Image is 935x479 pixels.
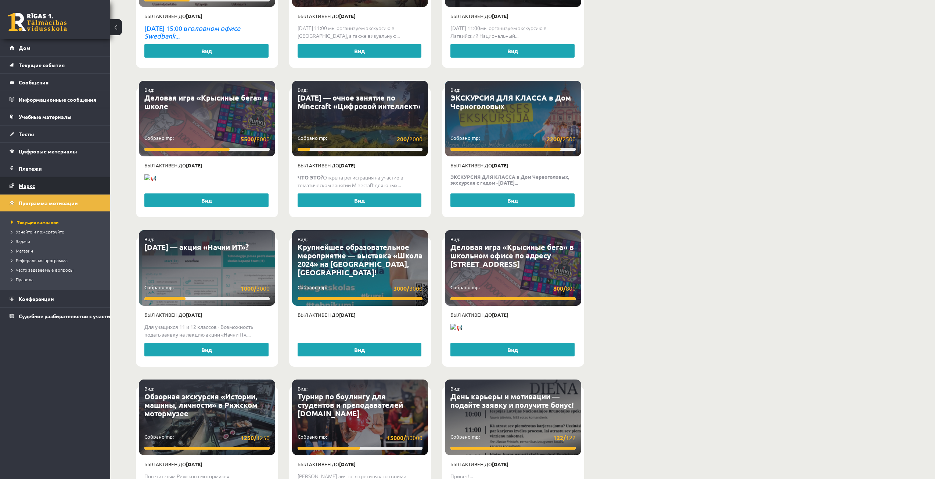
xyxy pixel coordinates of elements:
[450,44,575,58] a: Вид
[553,284,566,292] font: 800/
[186,13,202,19] font: [DATE]
[186,461,202,467] font: [DATE]
[339,461,356,467] font: [DATE]
[298,24,400,39] font: [DATE] 11:00 мы организуем экскурсию в [GEOGRAPHIC_DATA], а также визуальную...
[19,62,65,68] font: Текущие события
[354,197,364,204] font: Вид
[450,433,480,440] font: Собрано mp:
[144,236,154,242] a: Вид:
[144,461,186,467] font: Был активен до
[10,91,101,108] a: Информационные сообщения
[507,47,518,55] font: Вид
[8,13,67,31] a: Рижская 1-я средняя школа заочного обучения
[11,247,103,254] a: Магазин
[507,346,518,353] font: Вид
[10,290,101,307] a: Конференции
[16,248,33,254] font: Магазин
[450,236,460,242] a: Вид:
[298,343,422,356] a: Вид
[450,173,569,186] font: ЭКСКУРСИЯ ДЛЯ КЛАССА в Дом Черноголовых, экскурсия с гидом -
[144,87,154,93] a: Вид:
[450,24,547,39] font: мы организуем экскурсию в Латвийский Национальный...
[406,434,422,441] font: 30000
[450,392,573,410] font: День карьеры и мотивации — подайте заявку и получите бонус!
[397,135,409,143] font: 200/
[19,200,78,206] font: Программа мотивации
[144,44,269,58] a: Вид
[450,242,574,269] a: Деловая игра «Крысиные бега» в школьном офисе по адресу [STREET_ADDRESS]
[144,343,269,356] a: Вид
[298,87,308,93] a: Вид:
[19,165,42,172] font: Платежи
[11,238,103,244] a: Задачи
[144,392,258,418] a: Обзорная экскурсия «Истории, машины, личности» в Рижском мотормузее
[298,392,403,418] a: Турнир по боулингу для студентов и преподавателей [DOMAIN_NAME]
[498,179,518,186] font: [DATE]...
[339,13,356,19] font: [DATE]
[19,182,35,189] font: Маркс
[19,44,30,51] font: Дом
[16,267,73,273] font: Часто задаваемые вопросы
[10,143,101,160] a: Цифровые материалы
[450,284,480,290] font: Собрано mp:
[298,385,308,392] a: Вид:
[298,162,339,168] font: Был активен до
[547,135,562,143] font: 2200/
[144,24,187,32] font: [DATE] 15:00 в
[298,236,308,242] a: Вид:
[298,242,422,277] a: Крупнейшее образовательное мероприятие — выставка «Школа 2024» на [GEOGRAPHIC_DATA], [GEOGRAPHIC_...
[256,135,270,142] font: 8000
[450,87,460,93] a: Вид:
[144,93,268,111] a: Деловая игра «Крысиные бега» в школе
[144,433,174,440] font: Собрано mp:
[144,242,249,252] a: [DATE] — акция «Начни ИТ»?
[241,135,256,143] font: 5500/
[298,284,327,290] font: Собрано mp:
[450,461,492,467] font: Был активен до
[298,433,327,440] font: Собрано mp:
[450,385,460,392] font: Вид:
[354,346,364,353] font: Вид
[10,160,101,177] a: Платежи
[339,312,356,318] font: [DATE]
[19,131,34,137] font: Тесты
[186,162,202,168] font: [DATE]
[256,434,270,441] font: 1250
[144,312,186,318] font: Был активен до
[450,135,480,141] font: Собрано mp:
[450,93,571,111] a: ЭКСКУРСИЯ ДЛЯ КЛАССА в Дом Черноголовых
[298,44,422,58] a: Вид
[16,238,30,244] font: Задачи
[298,13,339,19] font: Был активен до
[492,461,508,467] font: [DATE]
[450,324,463,331] img: 📢
[201,346,212,353] font: Вид
[16,257,68,263] font: Реферальная программа
[492,312,508,318] font: [DATE]
[10,177,101,194] a: Маркс
[450,312,492,318] font: Был активен до
[298,93,421,111] font: [DATE] — очное занятие по Minecraft «Цифровой интеллект»
[566,434,576,441] font: 122
[566,284,576,292] font: 800
[144,385,154,392] a: Вид:
[144,135,174,141] font: Собрано mp:
[562,135,576,142] font: 2500
[19,148,77,155] font: Цифровые материалы
[144,323,253,338] font: Для учащихся 11 и 12 классов - Возможность подать заявку на лекцию акции «Начни IT»,...
[16,229,64,235] font: Узнайте и пожертвуйте
[17,219,58,225] font: Текущие кампании
[450,162,492,168] font: Был активен до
